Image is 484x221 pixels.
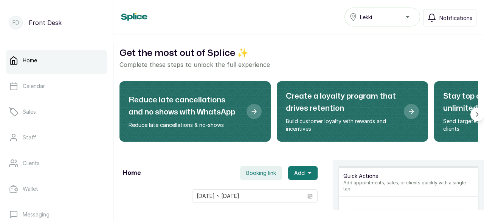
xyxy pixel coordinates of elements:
[119,81,271,142] div: Reduce late cancellations and no shows with WhatsApp
[23,108,36,116] p: Sales
[29,18,62,27] p: Front Desk
[343,172,473,180] p: Quick Actions
[6,127,107,148] a: Staff
[23,82,45,90] p: Calendar
[240,166,282,180] button: Booking link
[23,57,37,64] p: Home
[23,185,38,193] p: Wallet
[23,159,40,167] p: Clients
[360,13,372,21] span: Lekki
[6,178,107,199] a: Wallet
[277,81,428,142] div: Create a loyalty program that drives retention
[192,190,303,202] input: Select date
[12,19,19,26] p: FD
[6,50,107,71] a: Home
[6,76,107,97] a: Calendar
[343,180,473,192] p: Add appointments, sales, or clients quickly with a single tap.
[344,8,420,26] button: Lekki
[23,211,50,218] p: Messaging
[439,14,472,22] span: Notifications
[6,101,107,122] a: Sales
[23,134,36,141] p: Staff
[129,94,240,118] h2: Reduce late cancellations and no shows with WhatsApp
[423,9,476,26] button: Notifications
[119,46,478,60] h2: Get the most out of Splice ✨
[286,117,398,133] p: Build customer loyalty with rewards and incentives
[123,168,141,178] h1: Home
[119,60,478,69] p: Complete these steps to unlock the full experience
[286,90,398,114] h2: Create a loyalty program that drives retention
[294,169,305,177] span: Add
[129,121,240,129] p: Reduce late cancellations & no-shows
[307,193,313,199] svg: calendar
[288,166,318,180] button: Add
[246,169,276,177] span: Booking link
[6,153,107,174] a: Clients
